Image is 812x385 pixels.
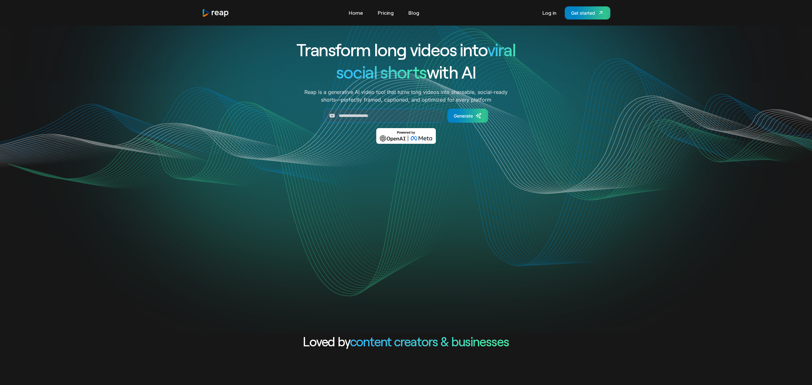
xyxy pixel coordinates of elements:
p: Reap is a generative AI video tool that turns long videos into shareable, social-ready shorts—per... [304,88,508,104]
span: content creators & businesses [350,334,509,349]
span: viral [487,39,516,60]
img: Powered by OpenAI & Meta [376,128,436,144]
img: reap logo [202,9,229,17]
h1: Transform long videos into [273,38,539,61]
a: Pricing [375,8,397,18]
video: Your browser does not support the video tag. [278,153,534,282]
div: Generate [454,112,473,119]
a: Get started [565,6,610,19]
a: Log in [539,8,560,18]
a: Blog [405,8,422,18]
a: Generate [447,109,488,123]
a: Home [346,8,366,18]
div: Get started [571,10,595,16]
a: home [202,9,229,17]
h1: with AI [273,61,539,83]
span: social shorts [336,61,427,82]
form: Generate Form [273,109,539,123]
